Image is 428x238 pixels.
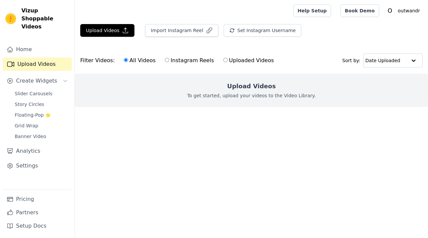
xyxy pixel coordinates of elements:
span: Banner Video [15,133,46,140]
a: Floating-Pop ⭐ [11,110,72,120]
button: Import Instagram Reel [145,24,218,37]
a: Settings [3,159,72,172]
input: All Videos [124,58,128,62]
a: Book Demo [340,4,379,17]
a: Setup Docs [3,219,72,233]
a: Slider Carousels [11,89,72,98]
label: Uploaded Videos [223,56,274,65]
a: Analytics [3,144,72,158]
a: Upload Videos [3,57,72,71]
button: Create Widgets [3,74,72,88]
a: Banner Video [11,132,72,141]
label: All Videos [123,56,156,65]
a: Help Setup [293,4,331,17]
span: Create Widgets [16,77,57,85]
h2: Upload Videos [227,82,276,91]
span: Grid Wrap [15,122,38,129]
a: Pricing [3,193,72,206]
text: O [388,7,392,14]
span: Floating-Pop ⭐ [15,112,51,118]
button: Upload Videos [80,24,134,37]
div: Filter Videos: [80,53,278,68]
a: Home [3,43,72,56]
input: Instagram Reels [165,58,169,62]
p: outwandr [395,5,423,17]
a: Grid Wrap [11,121,72,130]
span: Slider Carousels [15,90,52,97]
span: Vizup Shoppable Videos [21,7,69,31]
button: Set Instagram Username [224,24,301,37]
span: Story Circles [15,101,44,108]
div: Sort by: [342,53,423,68]
p: To get started, upload your videos to the Video Library. [187,92,316,99]
a: Story Circles [11,100,72,109]
button: O outwandr [385,5,423,17]
a: Partners [3,206,72,219]
label: Instagram Reels [165,56,214,65]
img: Vizup [5,13,16,24]
input: Uploaded Videos [223,58,228,62]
